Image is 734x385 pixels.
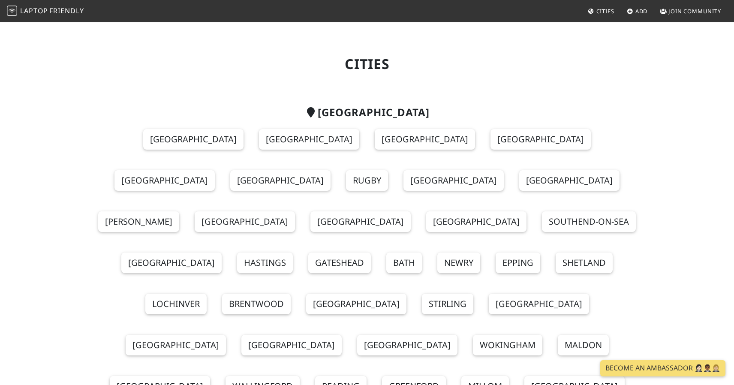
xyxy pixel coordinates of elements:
a: [GEOGRAPHIC_DATA] [426,211,526,232]
a: [GEOGRAPHIC_DATA] [241,335,342,355]
a: [GEOGRAPHIC_DATA] [357,335,457,355]
a: [GEOGRAPHIC_DATA] [143,129,244,150]
a: Hastings [237,253,293,273]
a: Wokingham [473,335,542,355]
span: Join Community [668,7,721,15]
a: [GEOGRAPHIC_DATA] [230,170,331,191]
a: [GEOGRAPHIC_DATA] [195,211,295,232]
a: [GEOGRAPHIC_DATA] [121,253,222,273]
a: Shetland [556,253,613,273]
a: Newry [437,253,480,273]
a: Join Community [656,3,725,19]
a: Stirling [422,294,473,314]
span: Friendly [49,6,84,15]
a: Brentwood [222,294,291,314]
a: Rugby [346,170,388,191]
a: [GEOGRAPHIC_DATA] [310,211,411,232]
a: Add [623,3,651,19]
a: [GEOGRAPHIC_DATA] [259,129,359,150]
a: [PERSON_NAME] [98,211,179,232]
a: Bath [386,253,422,273]
a: [GEOGRAPHIC_DATA] [126,335,226,355]
a: Cities [584,3,618,19]
img: LaptopFriendly [7,6,17,16]
a: Gateshead [308,253,371,273]
a: Lochinver [145,294,207,314]
a: [GEOGRAPHIC_DATA] [114,170,215,191]
a: Become an Ambassador 🤵🏻‍♀️🤵🏾‍♂️🤵🏼‍♀️ [600,360,725,376]
a: [GEOGRAPHIC_DATA] [490,129,591,150]
span: Add [635,7,648,15]
a: LaptopFriendly LaptopFriendly [7,4,84,19]
a: [GEOGRAPHIC_DATA] [403,170,504,191]
a: [GEOGRAPHIC_DATA] [375,129,475,150]
span: Laptop [20,6,48,15]
h2: [GEOGRAPHIC_DATA] [89,106,645,119]
a: [GEOGRAPHIC_DATA] [306,294,406,314]
a: [GEOGRAPHIC_DATA] [489,294,589,314]
span: Cities [596,7,614,15]
a: [GEOGRAPHIC_DATA] [519,170,620,191]
a: Epping [496,253,540,273]
h1: Cities [89,56,645,72]
a: Southend-on-Sea [542,211,636,232]
a: Maldon [558,335,609,355]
